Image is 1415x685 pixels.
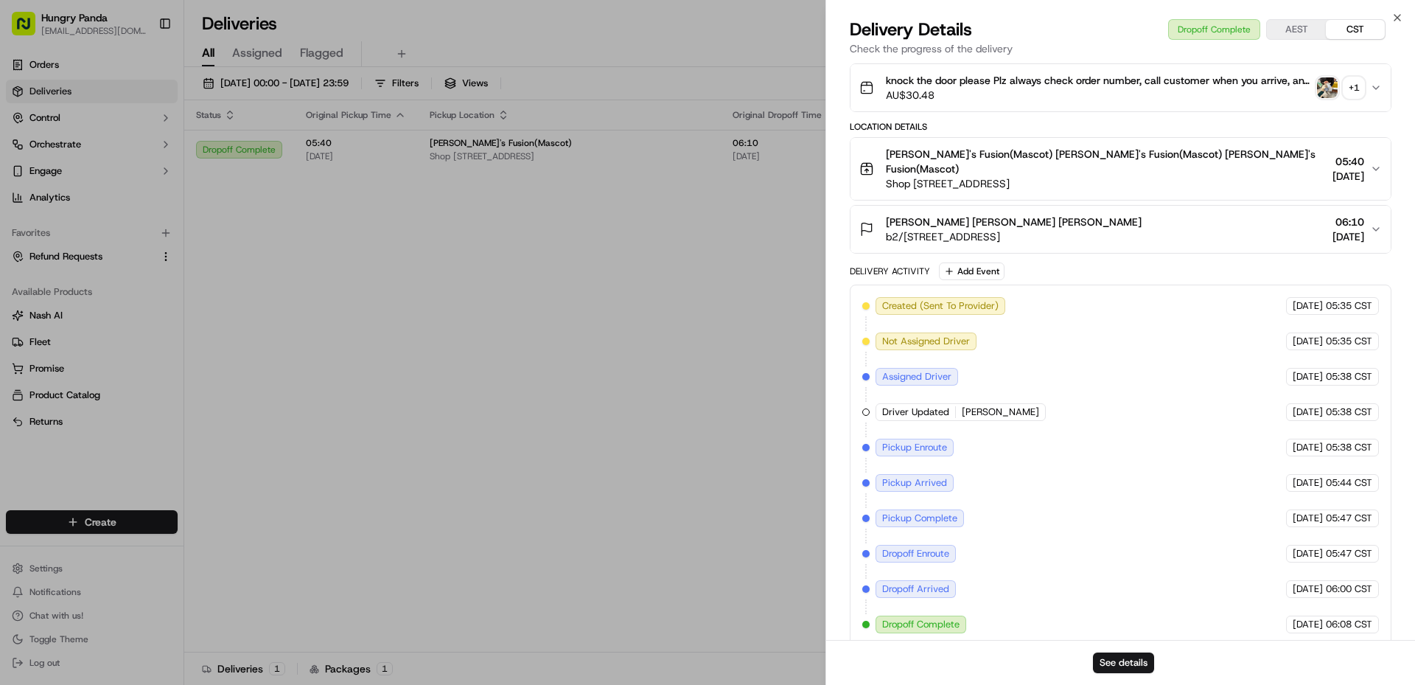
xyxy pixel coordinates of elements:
div: 💻 [125,331,136,343]
a: Powered byPylon [104,365,178,377]
img: photo_proof_of_pickup image [1317,77,1338,98]
button: AEST [1267,20,1326,39]
span: 06:10 [1332,215,1364,229]
div: Start new chat [66,141,242,156]
span: 05:47 CST [1326,512,1372,525]
span: Driver Updated [882,406,949,419]
span: 05:35 CST [1326,299,1372,313]
span: Created (Sent To Provider) [882,299,999,313]
button: See details [1093,653,1154,673]
button: CST [1326,20,1385,39]
span: [DATE] [1293,583,1323,596]
img: 1736555255976-a54dd68f-1ca7-489b-9aae-adbdc363a1c4 [15,141,41,167]
span: [DATE] [1293,335,1323,348]
span: [DATE] [1293,547,1323,560]
img: 1736555255976-a54dd68f-1ca7-489b-9aae-adbdc363a1c4 [29,269,41,281]
span: Not Assigned Driver [882,335,970,348]
div: 📗 [15,331,27,343]
span: Knowledge Base [29,330,113,344]
span: knock the door please Plz always check order number, call customer when you arrive, any delivery ... [886,73,1311,88]
span: 05:44 CST [1326,476,1372,490]
span: AU$30.48 [886,88,1311,102]
span: b2/[STREET_ADDRESS] [886,229,1142,244]
span: Pickup Complete [882,512,957,525]
span: 06:00 CST [1326,583,1372,596]
img: 8016278978528_b943e370aa5ada12b00a_72.png [31,141,57,167]
span: API Documentation [139,330,237,344]
span: [PERSON_NAME]'s Fusion(Mascot) [PERSON_NAME]'s Fusion(Mascot) [PERSON_NAME]'s Fusion(Mascot) [886,147,1327,176]
span: Dropoff Arrived [882,583,949,596]
span: [DATE] [1293,441,1323,454]
div: We're available if you need us! [66,156,203,167]
button: [PERSON_NAME] [PERSON_NAME] [PERSON_NAME]b2/[STREET_ADDRESS]06:10[DATE] [850,206,1391,253]
button: See all [228,189,268,206]
span: [PERSON_NAME] [46,268,119,280]
span: [DATE] [1293,370,1323,383]
img: Nash [15,15,44,44]
span: 8月27日 [130,268,165,280]
span: [PERSON_NAME] [PERSON_NAME] [PERSON_NAME] [886,215,1142,229]
span: [DATE] [1293,618,1323,631]
span: • [122,268,127,280]
span: 05:40 [1332,154,1364,169]
span: [DATE] [1293,406,1323,419]
span: • [49,229,54,240]
p: Welcome 👋 [15,59,268,83]
img: Asif Zaman Khan [15,254,38,278]
div: Past conversations [15,192,99,204]
span: 05:35 CST [1326,335,1372,348]
span: [DATE] [1293,299,1323,313]
span: 05:38 CST [1326,370,1372,383]
span: Shop [STREET_ADDRESS] [886,176,1327,191]
span: [DATE] [1293,476,1323,490]
span: Dropoff Complete [882,618,960,631]
span: 05:38 CST [1326,441,1372,454]
span: Pylon [147,366,178,377]
button: Start new chat [251,145,268,163]
p: Check the progress of the delivery [850,41,1391,56]
div: Delivery Activity [850,265,930,277]
span: 06:08 CST [1326,618,1372,631]
span: Pickup Enroute [882,441,947,454]
span: 05:47 CST [1326,547,1372,560]
span: Pickup Arrived [882,476,947,490]
button: Add Event [939,262,1005,280]
span: Delivery Details [850,18,972,41]
span: 05:38 CST [1326,406,1372,419]
a: 📗Knowledge Base [9,324,119,350]
span: [DATE] [1332,169,1364,184]
span: [DATE] [1293,512,1323,525]
a: 💻API Documentation [119,324,242,350]
span: [DATE] [1332,229,1364,244]
span: [PERSON_NAME] [962,406,1039,419]
span: Dropoff Enroute [882,547,949,560]
span: Assigned Driver [882,370,951,383]
button: [PERSON_NAME]'s Fusion(Mascot) [PERSON_NAME]'s Fusion(Mascot) [PERSON_NAME]'s Fusion(Mascot)Shop ... [850,138,1391,200]
button: knock the door please Plz always check order number, call customer when you arrive, any delivery ... [850,64,1391,111]
div: Location Details [850,121,1391,133]
span: 9月17日 [57,229,91,240]
button: photo_proof_of_pickup image+1 [1317,77,1364,98]
input: Got a question? Start typing here... [38,95,265,111]
div: + 1 [1344,77,1364,98]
